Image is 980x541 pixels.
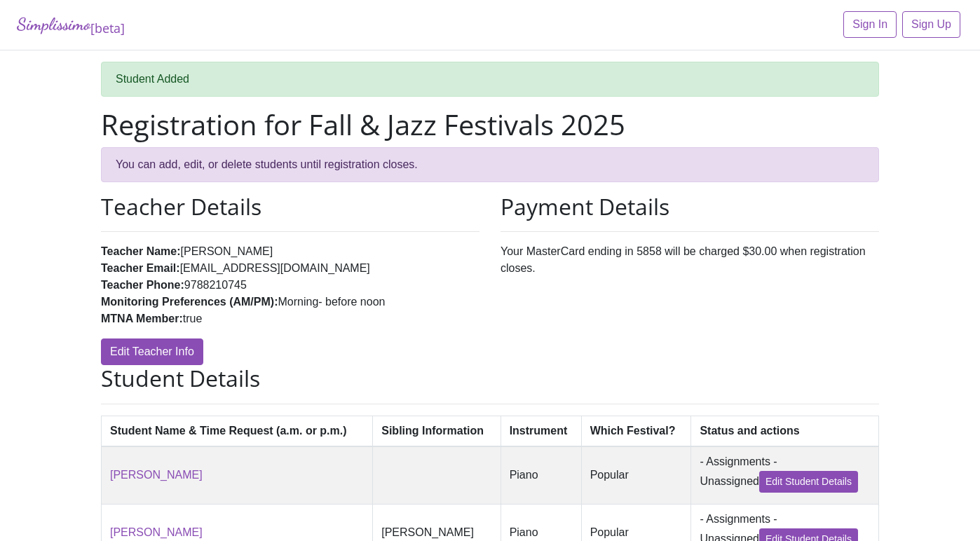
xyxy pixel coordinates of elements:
li: Morning- before noon [101,294,479,310]
li: [PERSON_NAME] [101,243,479,260]
li: 9788210745 [101,277,479,294]
strong: Teacher Name: [101,245,181,257]
a: Edit Student Details [759,471,858,493]
td: Popular [581,446,691,505]
strong: Monitoring Preferences (AM/PM): [101,296,278,308]
div: You can add, edit, or delete students until registration closes. [101,147,879,182]
sub: [beta] [90,20,125,36]
a: [PERSON_NAME] [110,526,203,538]
th: Which Festival? [581,416,691,446]
a: Sign In [843,11,897,38]
th: Sibling Information [373,416,501,446]
strong: Teacher Email: [101,262,180,274]
li: true [101,310,479,327]
a: [PERSON_NAME] [110,469,203,481]
a: Simplissimo[beta] [17,11,125,39]
td: - Assignments - Unassigned [691,446,879,505]
strong: Teacher Phone: [101,279,184,291]
th: Student Name & Time Request (a.m. or p.m.) [102,416,373,446]
a: Edit Teacher Info [101,338,203,365]
strong: MTNA Member: [101,313,183,324]
div: Student Added [101,62,879,97]
h2: Teacher Details [101,193,479,220]
th: Instrument [501,416,581,446]
h2: Student Details [101,365,879,392]
th: Status and actions [691,416,879,446]
li: [EMAIL_ADDRESS][DOMAIN_NAME] [101,260,479,277]
a: Sign Up [902,11,960,38]
h1: Registration for Fall & Jazz Festivals 2025 [101,108,879,142]
div: Your MasterCard ending in 5858 will be charged $30.00 when registration closes. [490,193,890,365]
h2: Payment Details [501,193,879,220]
td: Piano [501,446,581,505]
